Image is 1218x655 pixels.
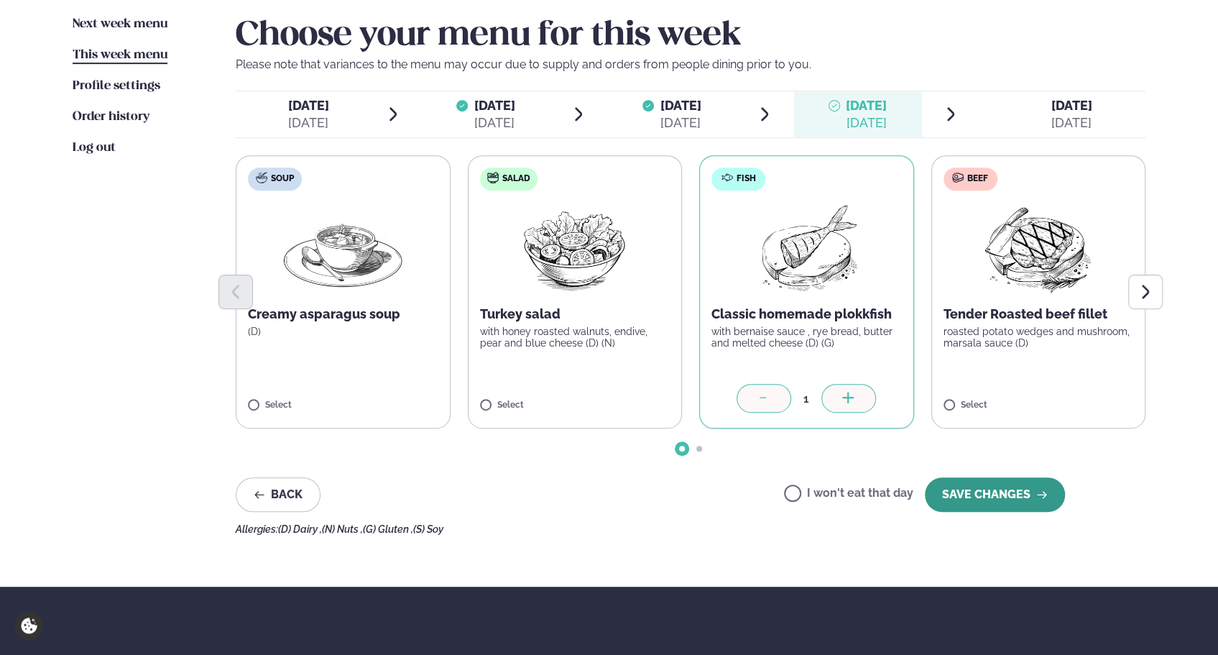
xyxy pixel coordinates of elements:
[711,326,902,349] p: with bernaise sauce , rye bread, butter and melted cheese (D) (G)
[474,98,515,113] span: [DATE]
[737,173,756,185] span: Fish
[363,523,413,535] span: (G) Gluten ,
[256,172,267,183] img: soup.svg
[73,109,149,126] a: Order history
[218,275,253,309] button: Previous slide
[278,523,322,535] span: (D) Dairy ,
[248,326,438,337] p: (D)
[236,56,1145,73] p: Please note that variances to the menu may occur due to supply and orders from people dining prio...
[288,114,329,132] div: [DATE]
[743,202,870,294] img: Fish.png
[711,306,902,323] p: Classic homemade plokkfish
[846,114,887,132] div: [DATE]
[271,173,294,185] span: Soup
[944,326,1134,349] p: roasted potato wedges and mushroom, marsala sauce (D)
[248,306,438,323] p: Creamy asparagus soup
[73,111,149,123] span: Order history
[413,523,443,535] span: (S) Soy
[1128,275,1163,309] button: Next slide
[480,326,670,349] p: with honey roasted walnuts, endive, pear and blue cheese (D) (N)
[952,172,964,183] img: beef.svg
[322,523,363,535] span: (N) Nuts ,
[73,139,116,157] a: Log out
[944,306,1134,323] p: Tender Roasted beef fillet
[1051,98,1092,113] span: [DATE]
[73,80,160,92] span: Profile settings
[846,98,887,113] span: [DATE]
[660,98,701,113] span: [DATE]
[73,47,167,64] a: This week menu
[660,114,701,132] div: [DATE]
[511,202,638,294] img: Salad.png
[487,172,499,183] img: salad.svg
[721,172,733,183] img: fish.svg
[73,16,167,33] a: Next week menu
[73,78,160,95] a: Profile settings
[73,18,167,30] span: Next week menu
[967,173,988,185] span: Beef
[14,611,44,641] a: Cookie settings
[236,523,1145,535] div: Allergies:
[280,202,406,294] img: Soup.png
[1051,114,1092,132] div: [DATE]
[73,49,167,61] span: This week menu
[925,477,1065,512] button: SAVE CHANGES
[502,173,530,185] span: Salad
[236,16,1145,56] h2: Choose your menu for this week
[236,477,320,512] button: Back
[974,202,1102,294] img: Beef-Meat.png
[474,114,515,132] div: [DATE]
[73,142,116,154] span: Log out
[679,446,685,452] span: Go to slide 1
[696,446,702,452] span: Go to slide 2
[288,97,329,114] span: [DATE]
[791,390,821,407] div: 1
[480,306,670,323] p: Turkey salad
